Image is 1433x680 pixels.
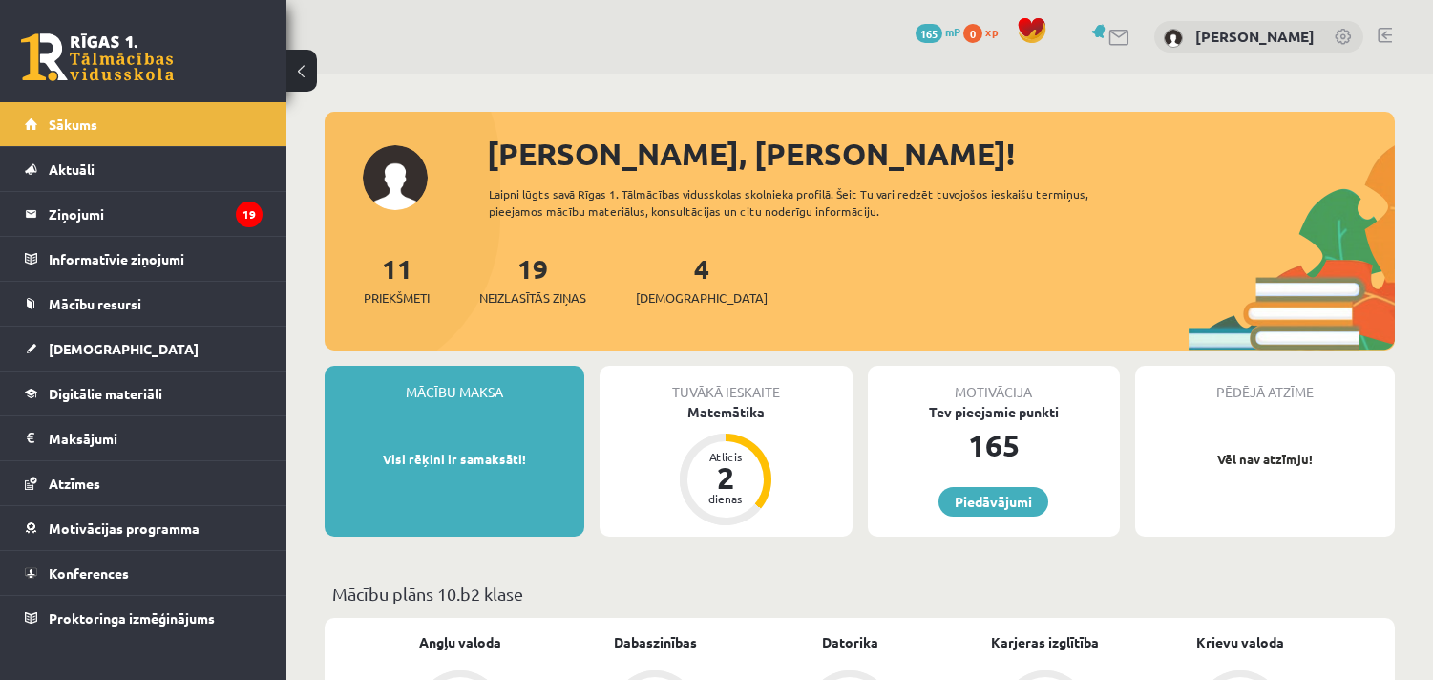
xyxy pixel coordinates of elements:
[614,632,697,652] a: Dabaszinības
[25,461,263,505] a: Atzīmes
[25,282,263,326] a: Mācību resursi
[985,24,998,39] span: xp
[25,506,263,550] a: Motivācijas programma
[332,581,1387,606] p: Mācību plāns 10.b2 klase
[600,402,852,422] div: Matemātika
[487,131,1395,177] div: [PERSON_NAME], [PERSON_NAME]!
[963,24,982,43] span: 0
[945,24,960,39] span: mP
[25,147,263,191] a: Aktuāli
[479,288,586,308] span: Neizlasītās ziņas
[25,596,263,640] a: Proktoringa izmēģinājums
[600,366,852,402] div: Tuvākā ieskaite
[636,251,768,308] a: 4[DEMOGRAPHIC_DATA]
[697,451,754,462] div: Atlicis
[25,551,263,595] a: Konferences
[1195,27,1315,46] a: [PERSON_NAME]
[236,202,263,227] i: 19
[697,493,754,504] div: dienas
[868,422,1120,468] div: 165
[49,520,200,537] span: Motivācijas programma
[868,402,1120,422] div: Tev pieejamie punkti
[822,632,878,652] a: Datorika
[600,402,852,528] a: Matemātika Atlicis 2 dienas
[419,632,501,652] a: Angļu valoda
[963,24,1007,39] a: 0 xp
[697,462,754,493] div: 2
[938,487,1048,517] a: Piedāvājumi
[25,237,263,281] a: Informatīvie ziņojumi
[49,609,215,627] span: Proktoringa izmēģinājums
[25,372,263,415] a: Digitālie materiāli
[49,475,100,492] span: Atzīmes
[916,24,960,39] a: 165 mP
[49,237,263,281] legend: Informatīvie ziņojumi
[49,564,129,582] span: Konferences
[49,160,95,178] span: Aktuāli
[325,366,584,402] div: Mācību maksa
[868,366,1120,402] div: Motivācija
[479,251,586,308] a: 19Neizlasītās ziņas
[364,288,430,308] span: Priekšmeti
[636,288,768,308] span: [DEMOGRAPHIC_DATA]
[1164,29,1183,48] img: Andrejs Rjasenskis
[49,192,263,236] legend: Ziņojumi
[49,295,141,312] span: Mācību resursi
[916,24,942,43] span: 165
[364,251,430,308] a: 11Priekšmeti
[21,33,174,81] a: Rīgas 1. Tālmācības vidusskola
[49,340,199,357] span: [DEMOGRAPHIC_DATA]
[25,102,263,146] a: Sākums
[489,185,1131,220] div: Laipni lūgts savā Rīgas 1. Tālmācības vidusskolas skolnieka profilā. Šeit Tu vari redzēt tuvojošo...
[1196,632,1284,652] a: Krievu valoda
[25,327,263,371] a: [DEMOGRAPHIC_DATA]
[334,450,575,469] p: Visi rēķini ir samaksāti!
[49,116,97,133] span: Sākums
[25,192,263,236] a: Ziņojumi19
[991,632,1099,652] a: Karjeras izglītība
[25,416,263,460] a: Maksājumi
[1145,450,1385,469] p: Vēl nav atzīmju!
[49,385,162,402] span: Digitālie materiāli
[1135,366,1395,402] div: Pēdējā atzīme
[49,416,263,460] legend: Maksājumi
